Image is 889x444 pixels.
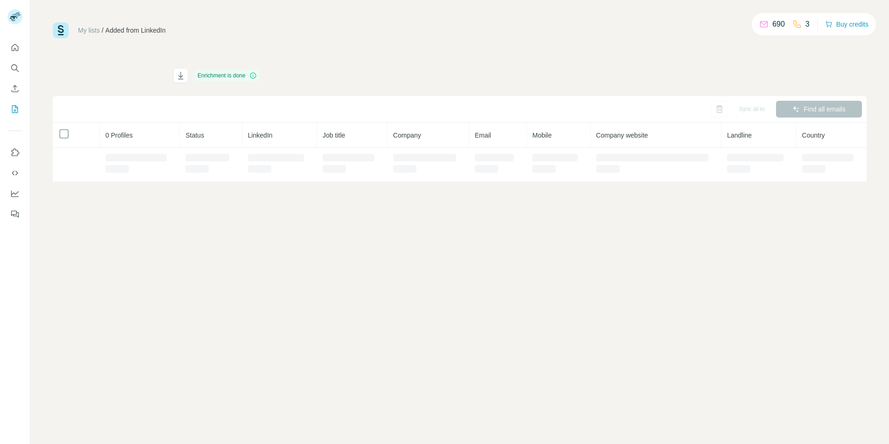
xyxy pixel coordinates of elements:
[78,27,100,34] a: My lists
[195,70,260,81] div: Enrichment is done
[7,60,22,76] button: Search
[102,26,104,35] li: /
[53,22,69,38] img: Surfe Logo
[185,132,204,139] span: Status
[7,165,22,181] button: Use Surfe API
[323,132,345,139] span: Job title
[53,68,165,83] h1: Added from LinkedIn
[7,39,22,56] button: Quick start
[805,19,810,30] p: 3
[532,132,551,139] span: Mobile
[106,26,166,35] div: Added from LinkedIn
[7,80,22,97] button: Enrich CSV
[393,132,421,139] span: Company
[825,18,868,31] button: Buy credits
[106,132,133,139] span: 0 Profiles
[7,101,22,118] button: My lists
[7,185,22,202] button: Dashboard
[248,132,273,139] span: LinkedIn
[475,132,491,139] span: Email
[802,132,825,139] span: Country
[772,19,785,30] p: 690
[7,144,22,161] button: Use Surfe on LinkedIn
[727,132,752,139] span: Landline
[596,132,648,139] span: Company website
[7,206,22,222] button: Feedback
